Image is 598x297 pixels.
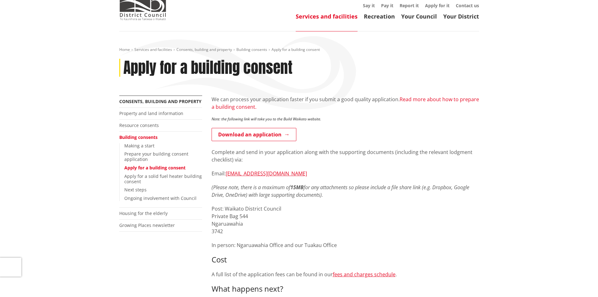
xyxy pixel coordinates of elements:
h3: Cost [212,255,479,264]
a: Growing Places newsletter [119,222,175,228]
a: Next steps [124,187,147,193]
a: Making a start [124,143,154,149]
p: Post: Waikato District Council Private Bag 544 Ngaruawahia 3742 [212,205,479,235]
a: Building consents [119,134,158,140]
a: fees and charges schedule [333,271,396,278]
a: Apply for a building consent [124,165,186,171]
a: Resource consents [119,122,159,128]
iframe: Messenger Launcher [569,271,592,293]
strong: 15MB [290,184,304,191]
a: Housing for the elderly [119,210,168,216]
a: Ongoing involvement with Council [124,195,197,201]
p: We can process your application faster if you submit a good quality application. [212,96,479,111]
a: Contact us [456,3,479,8]
p: In person: Ngaruawahia Office and our Tuakau Office [212,241,479,249]
nav: breadcrumb [119,47,479,52]
a: [EMAIL_ADDRESS][DOMAIN_NAME] [226,170,307,177]
h3: What happens next? [212,284,479,294]
a: Your Council [401,13,437,20]
a: Download an application [212,128,296,141]
em: Note: the following link will take you to the Build Waikato website. [212,116,321,122]
span: Apply for a building consent [272,47,320,52]
p: Email: [212,170,479,177]
a: Report it [400,3,419,8]
a: Services and facilities [296,13,358,20]
p: Complete and send in your application along with the supporting documents (including the relevant... [212,148,479,163]
a: Services and facilities [134,47,172,52]
h1: Apply for a building consent [123,59,293,77]
a: Home [119,47,130,52]
a: Building consents [236,47,267,52]
a: Apply for it [425,3,450,8]
a: Say it [363,3,375,8]
a: Your District [443,13,479,20]
a: Apply for a solid fuel heater building consent​ [124,173,202,184]
em: (Please note, there is a maximum of for any attachments so please include a file share link (e.g.... [212,184,469,198]
a: Prepare your building consent application [124,151,188,162]
a: Consents, building and property [176,47,232,52]
a: Recreation [364,13,395,20]
a: Consents, building and property [119,98,202,104]
a: Read more about how to prepare a building consent. [212,96,479,110]
p: A full list of the application fees can be found in our . [212,271,479,278]
a: Property and land information [119,110,183,116]
a: Pay it [381,3,393,8]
